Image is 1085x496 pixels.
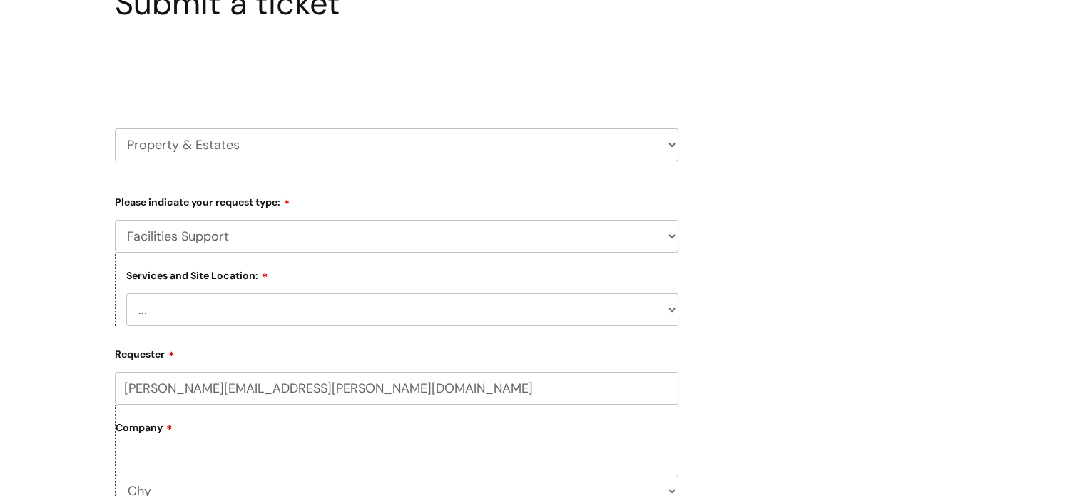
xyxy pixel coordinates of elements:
[115,372,678,405] input: Email
[126,268,268,282] label: Services and Site Location:
[116,417,678,449] label: Company
[115,56,678,82] h2: Select issue type
[115,191,678,208] label: Please indicate your request type:
[115,343,678,360] label: Requester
